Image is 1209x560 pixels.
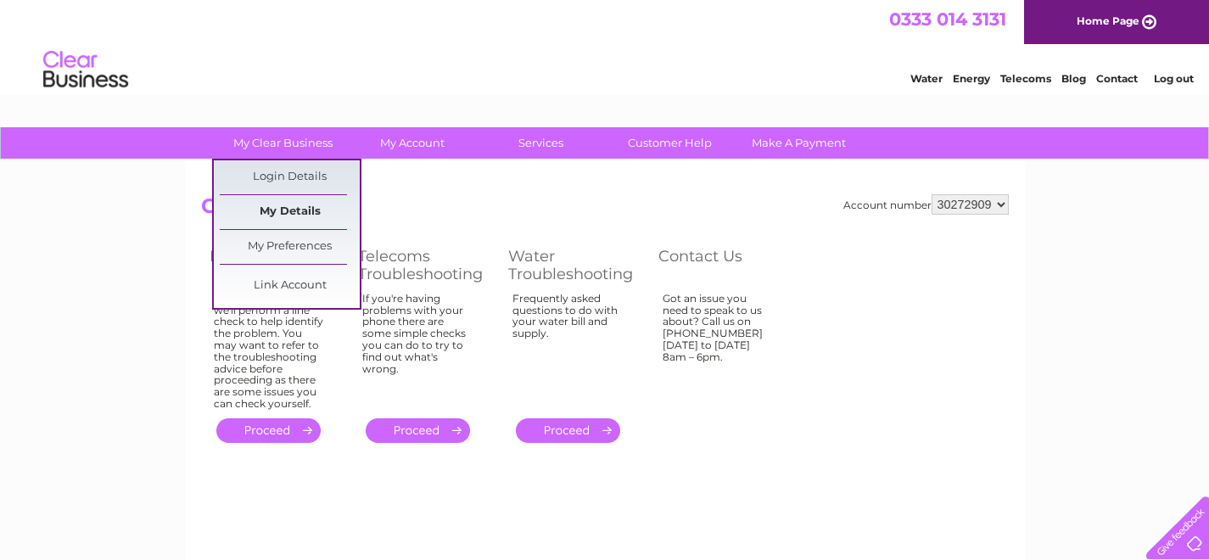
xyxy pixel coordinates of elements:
div: If you're having problems with your phone there are some simple checks you can do to try to find ... [362,293,474,403]
th: Log Fault [201,243,350,288]
a: . [516,418,620,443]
a: Blog [1061,72,1086,85]
th: Telecoms Troubleshooting [350,243,500,288]
a: Login Details [220,160,360,194]
a: Log out [1154,72,1194,85]
a: Energy [953,72,990,85]
a: Telecoms [1000,72,1051,85]
a: Customer Help [600,127,740,159]
div: Clear Business is a trading name of Verastar Limited (registered in [GEOGRAPHIC_DATA] No. 3667643... [204,9,1006,82]
th: Water Troubleshooting [500,243,650,288]
div: Frequently asked questions to do with your water bill and supply. [512,293,624,403]
a: Contact [1096,72,1138,85]
th: Contact Us [650,243,798,288]
h2: Customer Help [201,194,1009,227]
img: logo.png [42,44,129,96]
div: In order to log a fault we'll perform a line check to help identify the problem. You may want to ... [214,293,324,410]
div: Got an issue you need to speak to us about? Call us on [PHONE_NUMBER] [DATE] to [DATE] 8am – 6pm. [663,293,773,403]
a: . [366,418,470,443]
a: My Details [220,195,360,229]
a: My Preferences [220,230,360,264]
a: Link Account [220,269,360,303]
a: Water [910,72,943,85]
a: My Clear Business [213,127,353,159]
a: 0333 014 3131 [889,8,1006,30]
a: Make A Payment [729,127,869,159]
a: My Account [342,127,482,159]
a: . [216,418,321,443]
a: Services [471,127,611,159]
div: Account number [843,194,1009,215]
